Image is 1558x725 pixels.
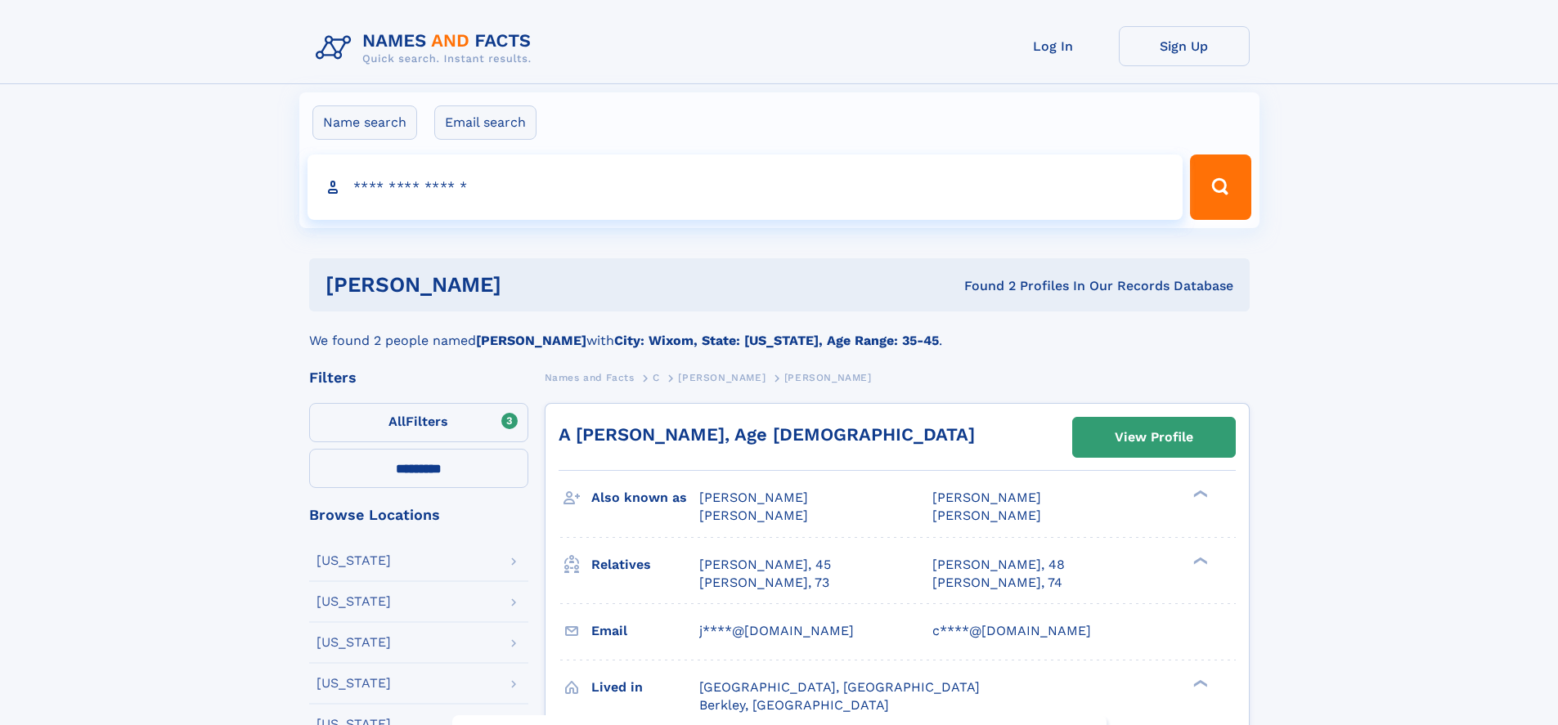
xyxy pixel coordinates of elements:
[699,490,808,505] span: [PERSON_NAME]
[308,154,1183,220] input: search input
[1189,489,1209,499] div: ❯
[988,26,1119,66] a: Log In
[1073,418,1235,457] a: View Profile
[1119,26,1250,66] a: Sign Up
[653,367,660,387] a: C
[678,367,766,387] a: [PERSON_NAME]
[545,367,635,387] a: Names and Facts
[309,26,545,70] img: Logo Names and Facts
[317,554,391,567] div: [US_STATE]
[317,677,391,690] div: [US_STATE]
[699,574,829,592] a: [PERSON_NAME], 73
[591,674,699,701] h3: Lived in
[591,484,699,512] h3: Also known as
[678,372,766,383] span: [PERSON_NAME]
[559,424,975,445] a: A [PERSON_NAME], Age [DEMOGRAPHIC_DATA]
[932,508,1041,523] span: [PERSON_NAME]
[312,105,417,140] label: Name search
[784,372,872,383] span: [PERSON_NAME]
[317,595,391,608] div: [US_STATE]
[476,333,586,348] b: [PERSON_NAME]
[699,679,980,695] span: [GEOGRAPHIC_DATA], [GEOGRAPHIC_DATA]
[591,617,699,645] h3: Email
[699,697,889,713] span: Berkley, [GEOGRAPHIC_DATA]
[309,403,528,442] label: Filters
[932,556,1065,574] a: [PERSON_NAME], 48
[1189,678,1209,688] div: ❯
[699,508,808,523] span: [PERSON_NAME]
[309,370,528,385] div: Filters
[317,636,391,649] div: [US_STATE]
[1115,418,1193,456] div: View Profile
[653,372,660,383] span: C
[388,414,406,429] span: All
[614,333,939,348] b: City: Wixom, State: [US_STATE], Age Range: 35-45
[699,556,831,574] a: [PERSON_NAME], 45
[309,311,1250,351] div: We found 2 people named with .
[733,277,1233,295] div: Found 2 Profiles In Our Records Database
[591,551,699,579] h3: Relatives
[326,275,733,295] h1: [PERSON_NAME]
[309,508,528,522] div: Browse Locations
[1189,555,1209,566] div: ❯
[434,105,537,140] label: Email search
[932,574,1062,592] a: [PERSON_NAME], 74
[1190,154,1250,220] button: Search Button
[932,490,1041,505] span: [PERSON_NAME]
